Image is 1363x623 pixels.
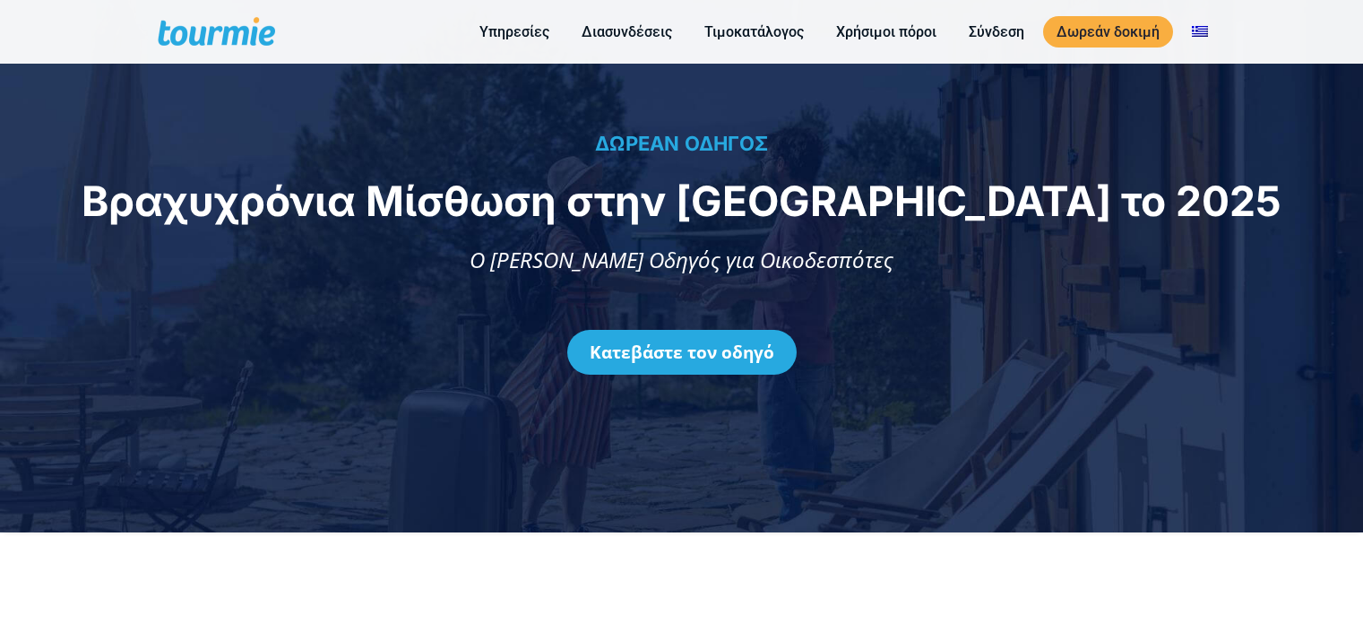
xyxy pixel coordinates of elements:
[470,245,893,274] span: Ο [PERSON_NAME] Οδηγός για Οικοδεσπότες
[1043,16,1173,48] a: Δωρεάν δοκιμή
[82,176,1281,226] span: Βραχυχρόνια Μίσθωση στην [GEOGRAPHIC_DATA] το 2025
[691,21,817,43] a: Τιμοκατάλογος
[823,21,950,43] a: Χρήσιμοι πόροι
[1178,21,1221,43] a: Αλλαγή σε
[595,132,768,155] span: ΔΩΡΕΑΝ ΟΔΗΓΟΣ
[568,21,686,43] a: Διασυνδέσεις
[466,21,563,43] a: Υπηρεσίες
[567,330,797,375] a: Κατεβάστε τον οδηγό
[955,21,1038,43] a: Σύνδεση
